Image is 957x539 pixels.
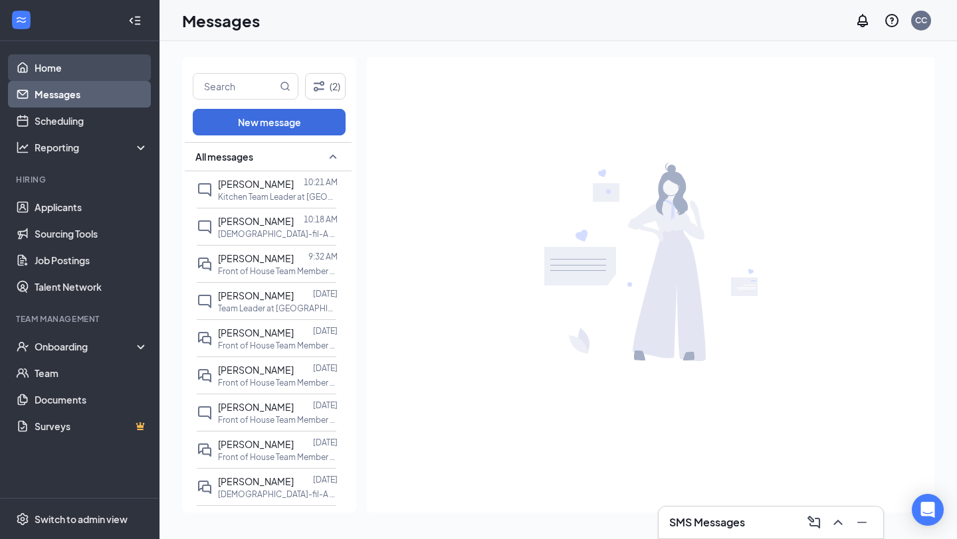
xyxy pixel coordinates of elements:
[884,13,900,29] svg: QuestionInfo
[16,174,146,185] div: Hiring
[195,150,253,163] span: All messages
[197,293,213,309] svg: ChatInactive
[218,451,338,463] p: Front of House Team Member at [GEOGRAPHIC_DATA]
[830,514,846,530] svg: ChevronUp
[313,511,338,522] p: [DATE]
[218,475,294,487] span: [PERSON_NAME]
[35,81,148,108] a: Messages
[218,327,294,339] span: [PERSON_NAME]
[197,256,213,272] svg: DoubleChat
[827,512,849,533] button: ChevronUp
[197,405,213,421] svg: ChatInactive
[218,489,338,500] p: [DEMOGRAPHIC_DATA]-fil-A Daytime Team Member at [GEOGRAPHIC_DATA]
[35,413,148,439] a: SurveysCrown
[304,214,338,225] p: 10:18 AM
[35,220,148,247] a: Sourcing Tools
[218,228,338,240] p: [DEMOGRAPHIC_DATA]-fil-A Daytime Team Member at [GEOGRAPHIC_DATA]
[197,368,213,384] svg: DoubleChat
[308,251,338,262] p: 9:32 AM
[218,364,294,376] span: [PERSON_NAME]
[35,108,148,134] a: Scheduling
[35,247,148,273] a: Job Postings
[854,514,870,530] svg: Minimize
[313,474,338,485] p: [DATE]
[35,386,148,413] a: Documents
[912,494,944,526] div: Open Intercom Messenger
[15,13,28,27] svg: WorkstreamLogo
[128,14,142,27] svg: Collapse
[193,74,277,99] input: Search
[197,442,213,458] svg: DoubleChat
[16,512,29,526] svg: Settings
[35,194,148,220] a: Applicants
[218,215,294,227] span: [PERSON_NAME]
[35,340,137,353] div: Onboarding
[35,360,148,386] a: Team
[35,512,128,526] div: Switch to admin view
[218,377,338,388] p: Front of House Team Member at [GEOGRAPHIC_DATA]
[806,514,822,530] svg: ComposeMessage
[325,149,341,165] svg: SmallChevronUp
[197,331,213,346] svg: DoubleChat
[35,141,149,154] div: Reporting
[313,288,338,299] p: [DATE]
[218,414,338,425] p: Front of House Team Member at [GEOGRAPHIC_DATA]
[16,340,29,353] svg: UserCheck
[855,13,871,29] svg: Notifications
[218,438,294,450] span: [PERSON_NAME]
[218,340,338,351] p: Front of House Team Member at [GEOGRAPHIC_DATA]
[305,73,346,100] button: Filter (2)
[197,219,213,235] svg: ChatInactive
[313,437,338,448] p: [DATE]
[669,515,745,530] h3: SMS Messages
[313,325,338,337] p: [DATE]
[311,78,327,94] svg: Filter
[313,362,338,374] p: [DATE]
[218,178,294,190] span: [PERSON_NAME]
[218,191,338,202] p: Kitchen Team Leader at [GEOGRAPHIC_DATA]
[218,401,294,413] span: [PERSON_NAME]
[218,266,338,277] p: Front of House Team Member at [GEOGRAPHIC_DATA]
[182,9,260,32] h1: Messages
[16,141,29,154] svg: Analysis
[218,303,338,314] p: Team Leader at [GEOGRAPHIC_DATA]
[193,109,346,135] button: New message
[35,54,148,81] a: Home
[313,400,338,411] p: [DATE]
[280,81,290,92] svg: MagnifyingGlass
[197,479,213,495] svg: DoubleChat
[803,512,825,533] button: ComposeMessage
[304,177,338,188] p: 10:21 AM
[197,182,213,198] svg: ChatInactive
[16,313,146,325] div: Team Management
[915,15,927,26] div: CC
[35,273,148,300] a: Talent Network
[218,289,294,301] span: [PERSON_NAME]
[218,252,294,264] span: [PERSON_NAME]
[851,512,873,533] button: Minimize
